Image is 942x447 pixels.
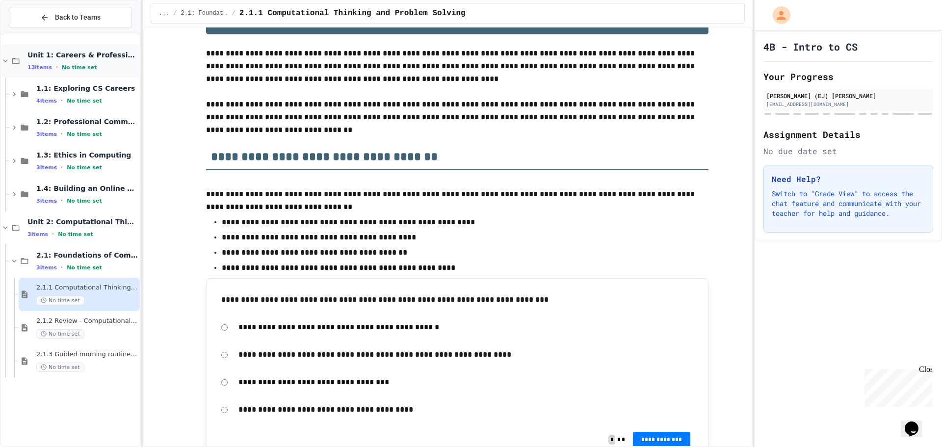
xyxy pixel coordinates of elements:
h2: Assignment Details [763,128,933,141]
h2: Your Progress [763,70,933,83]
span: 1.4: Building an Online Presence [36,184,138,193]
button: Back to Teams [9,7,132,28]
span: Unit 2: Computational Thinking & Problem-Solving [27,217,138,226]
span: 2.1: Foundations of Computational Thinking [181,9,228,17]
div: Chat with us now!Close [4,4,68,62]
span: 3 items [36,264,57,271]
span: 3 items [36,198,57,204]
span: / [232,9,235,17]
span: • [61,130,63,138]
span: 3 items [36,131,57,137]
span: No time set [36,329,84,339]
h3: Need Help? [772,173,925,185]
span: No time set [67,264,102,271]
span: 13 items [27,64,52,71]
div: [EMAIL_ADDRESS][DOMAIN_NAME] [766,101,930,108]
span: No time set [67,198,102,204]
span: No time set [36,363,84,372]
span: ... [159,9,170,17]
span: 1.1: Exploring CS Careers [36,84,138,93]
div: My Account [762,4,793,26]
span: 3 items [36,164,57,171]
span: 2.1.1 Computational Thinking and Problem Solving [36,284,138,292]
span: 2.1: Foundations of Computational Thinking [36,251,138,260]
span: • [52,230,54,238]
span: No time set [36,296,84,305]
span: • [56,63,58,71]
span: • [61,163,63,171]
span: 1.2: Professional Communication [36,117,138,126]
span: / [173,9,177,17]
span: No time set [67,98,102,104]
span: • [61,263,63,271]
iframe: chat widget [861,365,932,407]
span: • [61,97,63,105]
div: [PERSON_NAME] (EJ) [PERSON_NAME] [766,91,930,100]
div: No due date set [763,145,933,157]
span: No time set [62,64,97,71]
span: 1.3: Ethics in Computing [36,151,138,159]
span: 2.1.3 Guided morning routine flowchart [36,350,138,359]
span: No time set [67,164,102,171]
p: Switch to "Grade View" to access the chat feature and communicate with your teacher for help and ... [772,189,925,218]
span: • [61,197,63,205]
h1: 4B - Intro to CS [763,40,858,53]
span: Unit 1: Careers & Professionalism [27,51,138,59]
span: 3 items [27,231,48,237]
span: Back to Teams [55,12,101,23]
span: No time set [58,231,93,237]
span: 2.1.2 Review - Computational Thinking and Problem Solving [36,317,138,325]
iframe: chat widget [901,408,932,437]
span: 4 items [36,98,57,104]
span: No time set [67,131,102,137]
span: 2.1.1 Computational Thinking and Problem Solving [239,7,466,19]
